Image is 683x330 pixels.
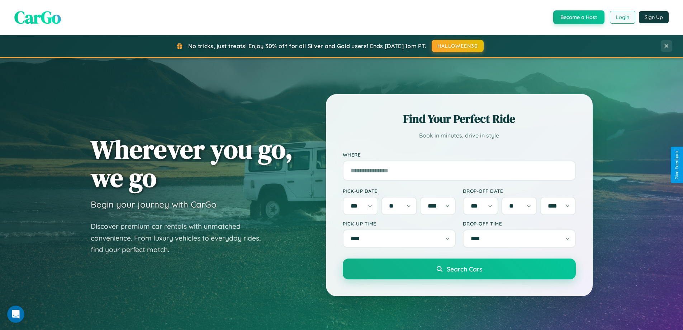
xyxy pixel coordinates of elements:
[343,188,456,194] label: Pick-up Date
[639,11,669,23] button: Sign Up
[463,188,576,194] label: Drop-off Date
[343,152,576,158] label: Where
[610,11,635,24] button: Login
[188,42,426,50] span: No tricks, just treats! Enjoy 30% off for all Silver and Gold users! Ends [DATE] 1pm PT.
[463,220,576,227] label: Drop-off Time
[432,40,484,52] button: HALLOWEEN30
[91,135,293,192] h1: Wherever you go, we go
[447,265,482,273] span: Search Cars
[343,259,576,279] button: Search Cars
[7,306,24,323] iframe: Intercom live chat
[343,220,456,227] label: Pick-up Time
[343,111,576,127] h2: Find Your Perfect Ride
[91,220,270,256] p: Discover premium car rentals with unmatched convenience. From luxury vehicles to everyday rides, ...
[343,130,576,141] p: Book in minutes, drive in style
[553,10,604,24] button: Become a Host
[674,150,679,180] div: Give Feedback
[91,199,217,210] h3: Begin your journey with CarGo
[14,5,61,29] span: CarGo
